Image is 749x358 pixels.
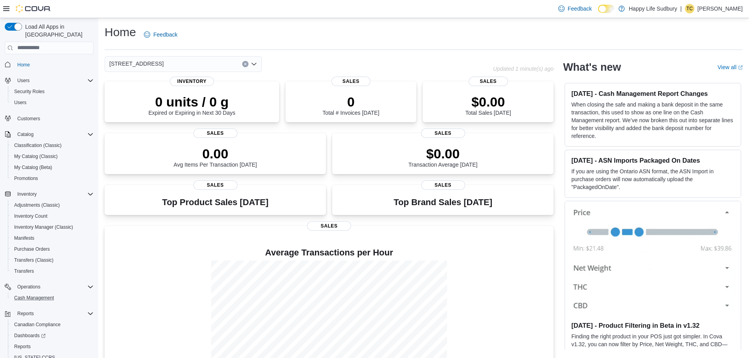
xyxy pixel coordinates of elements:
[14,114,94,123] span: Customers
[568,5,592,13] span: Feedback
[17,284,40,290] span: Operations
[8,86,97,97] button: Security Roles
[14,309,37,318] button: Reports
[14,114,43,123] a: Customers
[8,140,97,151] button: Classification (Classic)
[14,130,94,139] span: Catalog
[14,175,38,182] span: Promotions
[2,308,97,319] button: Reports
[598,5,615,13] input: Dark Mode
[8,266,97,277] button: Transfers
[571,156,734,164] h3: [DATE] - ASN Imports Packaged On Dates
[174,146,257,168] div: Avg Items Per Transaction [DATE]
[14,235,34,241] span: Manifests
[11,222,94,232] span: Inventory Manager (Classic)
[14,282,44,292] button: Operations
[8,162,97,173] button: My Catalog (Beta)
[409,146,478,162] p: $0.00
[11,244,94,254] span: Purchase Orders
[11,163,55,172] a: My Catalog (Beta)
[718,64,743,70] a: View allExternal link
[8,233,97,244] button: Manifests
[11,293,94,303] span: Cash Management
[11,141,65,150] a: Classification (Classic)
[251,61,257,67] button: Open list of options
[8,292,97,303] button: Cash Management
[8,319,97,330] button: Canadian Compliance
[14,60,33,70] a: Home
[8,244,97,255] button: Purchase Orders
[11,141,94,150] span: Classification (Classic)
[242,61,248,67] button: Clear input
[11,87,94,96] span: Security Roles
[11,320,64,329] a: Canadian Compliance
[331,77,371,86] span: Sales
[322,94,379,110] p: 0
[8,341,97,352] button: Reports
[14,282,94,292] span: Operations
[193,129,237,138] span: Sales
[11,174,41,183] a: Promotions
[8,255,97,266] button: Transfers (Classic)
[105,24,136,40] h1: Home
[8,330,97,341] a: Dashboards
[11,266,37,276] a: Transfers
[409,146,478,168] div: Transaction Average [DATE]
[22,23,94,39] span: Load All Apps in [GEOGRAPHIC_DATA]
[14,189,94,199] span: Inventory
[421,180,465,190] span: Sales
[193,180,237,190] span: Sales
[8,200,97,211] button: Adjustments (Classic)
[469,77,508,86] span: Sales
[17,62,30,68] span: Home
[11,200,94,210] span: Adjustments (Classic)
[421,129,465,138] span: Sales
[14,76,94,85] span: Users
[571,321,734,329] h3: [DATE] - Product Filtering in Beta in v1.32
[14,88,44,95] span: Security Roles
[14,257,53,263] span: Transfers (Classic)
[11,342,34,351] a: Reports
[14,60,94,70] span: Home
[2,59,97,70] button: Home
[14,202,60,208] span: Adjustments (Classic)
[109,59,164,68] span: [STREET_ADDRESS]
[11,222,76,232] a: Inventory Manager (Classic)
[174,146,257,162] p: 0.00
[14,99,26,106] span: Users
[14,76,33,85] button: Users
[162,198,268,207] h3: Top Product Sales [DATE]
[14,309,94,318] span: Reports
[153,31,177,39] span: Feedback
[11,255,57,265] a: Transfers (Classic)
[14,268,34,274] span: Transfers
[8,222,97,233] button: Inventory Manager (Classic)
[14,153,58,160] span: My Catalog (Classic)
[11,342,94,351] span: Reports
[11,174,94,183] span: Promotions
[2,129,97,140] button: Catalog
[11,163,94,172] span: My Catalog (Beta)
[14,130,37,139] button: Catalog
[14,295,54,301] span: Cash Management
[680,4,682,13] p: |
[2,75,97,86] button: Users
[149,94,236,116] div: Expired or Expiring in Next 30 Days
[8,97,97,108] button: Users
[111,248,547,257] h4: Average Transactions per Hour
[686,4,693,13] span: TC
[571,167,734,191] p: If you are using the Ontario ASN format, the ASN Import in purchase orders will now automatically...
[11,98,94,107] span: Users
[14,246,50,252] span: Purchase Orders
[17,191,37,197] span: Inventory
[149,94,236,110] p: 0 units / 0 g
[14,213,48,219] span: Inventory Count
[11,320,94,329] span: Canadian Compliance
[8,151,97,162] button: My Catalog (Classic)
[493,66,554,72] p: Updated 1 minute(s) ago
[571,90,734,97] h3: [DATE] - Cash Management Report Changes
[17,116,40,122] span: Customers
[465,94,511,116] div: Total Sales [DATE]
[11,152,61,161] a: My Catalog (Classic)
